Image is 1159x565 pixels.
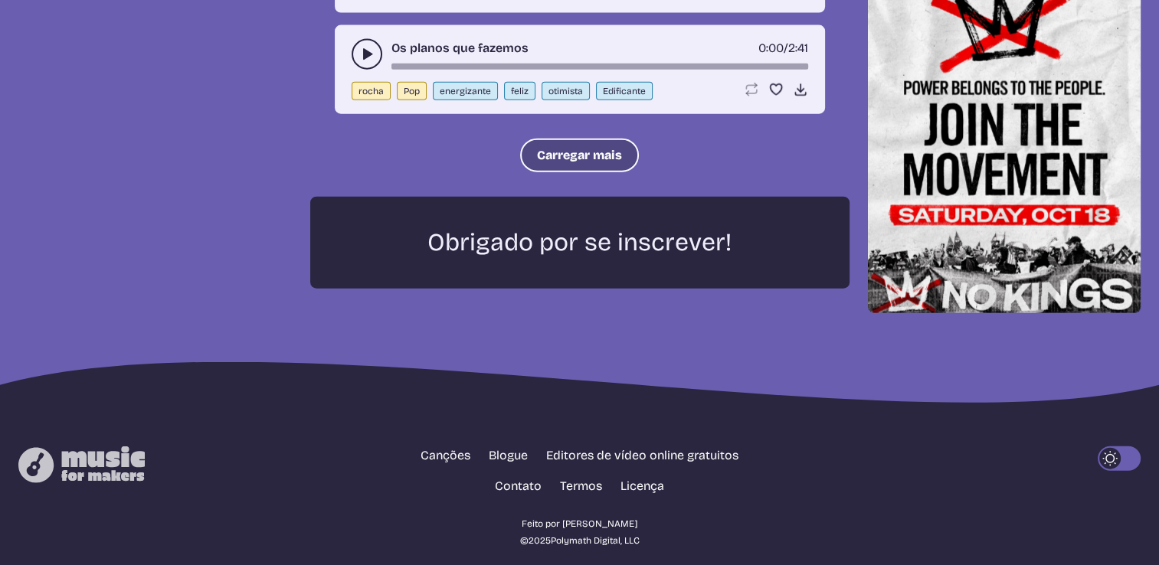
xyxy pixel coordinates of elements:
[522,517,637,531] a: Feito por [PERSON_NAME]
[768,82,784,97] button: Favorito
[352,82,391,100] button: rocha
[352,39,382,70] button: alternar entre reproduzir e pausar
[489,446,528,465] a: Blogue
[788,41,808,55] span: 2:41
[338,227,822,258] p: Obrigado por se inscrever!
[620,477,664,495] a: Licença
[560,477,602,495] a: Termos
[520,139,639,172] button: Carregar mais
[421,446,470,465] a: Canções
[18,446,145,483] img: Música para o logotipo dos criadores
[546,446,738,465] a: Editores de vídeo online gratuitos
[391,64,808,70] div: barra de tempo de música
[758,39,808,57] div: /
[596,82,653,100] button: Edificante
[391,39,529,57] a: Os planos que fazemos
[397,82,427,100] button: Pop
[495,477,542,495] a: Contato
[542,82,590,100] button: otimista
[520,535,640,546] span: © 2025 Polymath Digital, LLC
[433,82,498,100] button: energizante
[758,41,784,55] span: temporizador
[744,82,759,97] button: Laço
[504,82,535,100] button: feliz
